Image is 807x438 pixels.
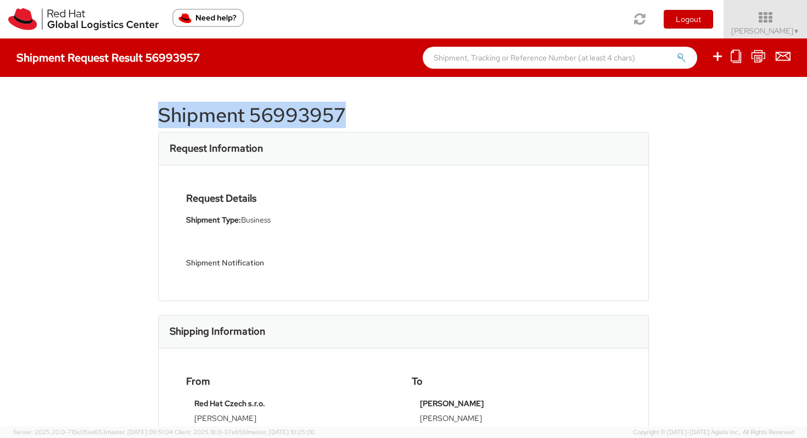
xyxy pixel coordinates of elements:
[194,413,387,428] td: [PERSON_NAME]
[248,428,315,436] span: master, [DATE] 10:25:00
[633,428,794,437] span: Copyright © [DATE]-[DATE] Agistix Inc., All Rights Reserved
[106,428,173,436] span: master, [DATE] 09:51:04
[423,47,697,69] input: Shipment, Tracking or Reference Number (at least 4 chars)
[170,143,263,154] h3: Request Information
[793,27,800,36] span: ▼
[8,8,159,30] img: rh-logistics-00dfa346123c4ec078e1.svg
[170,326,265,337] h3: Shipping Information
[420,398,484,408] strong: [PERSON_NAME]
[16,52,200,64] h4: Shipment Request Result 56993957
[194,398,265,408] strong: Red Hat Czech s.r.o.
[186,259,395,267] h5: Shipment Notification
[186,376,395,387] h4: From
[13,428,173,436] span: Server: 2025.20.0-710e05ee653
[158,104,649,126] h1: Shipment 56993957
[412,376,621,387] h4: To
[731,26,800,36] span: [PERSON_NAME]
[175,428,315,436] span: Client: 2025.18.0-37e85b1
[420,413,613,428] td: [PERSON_NAME]
[186,215,241,225] strong: Shipment Type:
[186,214,395,226] li: Business
[172,9,244,27] button: Need help?
[186,193,395,204] h4: Request Details
[664,10,713,29] button: Logout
